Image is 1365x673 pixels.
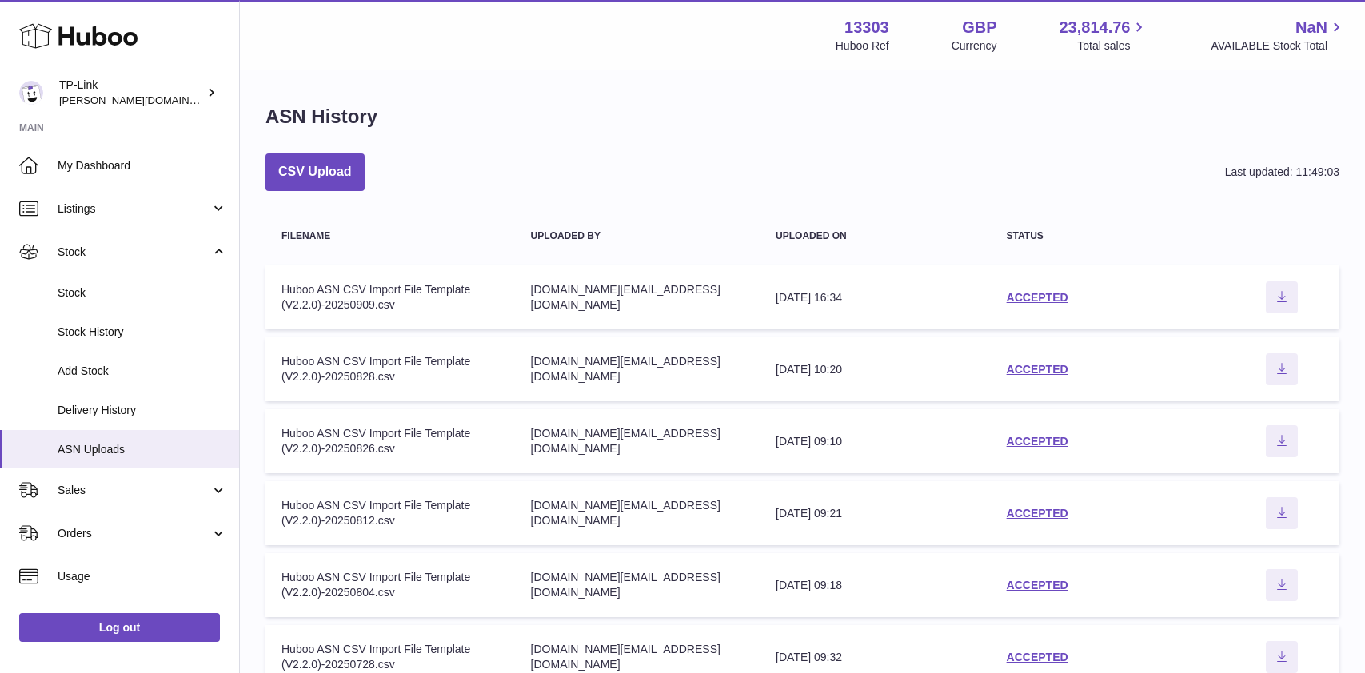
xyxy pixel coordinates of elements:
[281,498,499,528] div: Huboo ASN CSV Import File Template (V2.2.0)-20250812.csv
[776,290,975,305] div: [DATE] 16:34
[1007,651,1068,663] a: ACCEPTED
[776,506,975,521] div: [DATE] 09:21
[1007,363,1068,376] a: ACCEPTED
[1211,17,1346,54] a: NaN AVAILABLE Stock Total
[531,570,744,600] div: [DOMAIN_NAME][EMAIL_ADDRESS][DOMAIN_NAME]
[1266,569,1298,601] button: Download ASN file
[281,426,499,456] div: Huboo ASN CSV Import File Template (V2.2.0)-20250826.csv
[58,325,227,340] span: Stock History
[776,650,975,665] div: [DATE] 09:32
[1007,435,1068,448] a: ACCEPTED
[58,442,227,457] span: ASN Uploads
[531,498,744,528] div: [DOMAIN_NAME][EMAIL_ADDRESS][DOMAIN_NAME]
[58,569,227,584] span: Usage
[58,245,210,260] span: Stock
[19,613,220,642] a: Log out
[1295,17,1327,38] span: NaN
[531,282,744,313] div: [DOMAIN_NAME][EMAIL_ADDRESS][DOMAIN_NAME]
[58,483,210,498] span: Sales
[962,17,996,38] strong: GBP
[265,104,377,129] h1: ASN History
[58,403,227,418] span: Delivery History
[1059,17,1148,54] a: 23,814.76 Total sales
[265,153,365,191] button: CSV Upload
[265,215,515,257] th: Filename
[19,81,43,105] img: susie.li@tp-link.com
[776,362,975,377] div: [DATE] 10:20
[58,285,227,301] span: Stock
[58,526,210,541] span: Orders
[1223,215,1339,257] th: actions
[1266,497,1298,529] button: Download ASN file
[836,38,889,54] div: Huboo Ref
[281,570,499,600] div: Huboo ASN CSV Import File Template (V2.2.0)-20250804.csv
[59,78,203,108] div: TP-Link
[844,17,889,38] strong: 13303
[776,578,975,593] div: [DATE] 09:18
[1266,641,1298,673] button: Download ASN file
[1007,507,1068,520] a: ACCEPTED
[1059,17,1130,38] span: 23,814.76
[1007,579,1068,591] a: ACCEPTED
[1077,38,1148,54] span: Total sales
[1225,165,1339,180] div: Last updated: 11:49:03
[58,364,227,379] span: Add Stock
[281,282,499,313] div: Huboo ASN CSV Import File Template (V2.2.0)-20250909.csv
[531,426,744,456] div: [DOMAIN_NAME][EMAIL_ADDRESS][DOMAIN_NAME]
[531,642,744,672] div: [DOMAIN_NAME][EMAIL_ADDRESS][DOMAIN_NAME]
[281,642,499,672] div: Huboo ASN CSV Import File Template (V2.2.0)-20250728.csv
[991,215,1224,257] th: Status
[58,158,227,173] span: My Dashboard
[1266,281,1298,313] button: Download ASN file
[281,354,499,384] div: Huboo ASN CSV Import File Template (V2.2.0)-20250828.csv
[1007,291,1068,304] a: ACCEPTED
[515,215,760,257] th: Uploaded by
[952,38,997,54] div: Currency
[776,434,975,449] div: [DATE] 09:10
[1266,425,1298,457] button: Download ASN file
[760,215,991,257] th: Uploaded on
[1266,353,1298,385] button: Download ASN file
[531,354,744,384] div: [DOMAIN_NAME][EMAIL_ADDRESS][DOMAIN_NAME]
[59,94,404,106] span: [PERSON_NAME][DOMAIN_NAME][EMAIL_ADDRESS][DOMAIN_NAME]
[58,201,210,217] span: Listings
[1211,38,1346,54] span: AVAILABLE Stock Total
